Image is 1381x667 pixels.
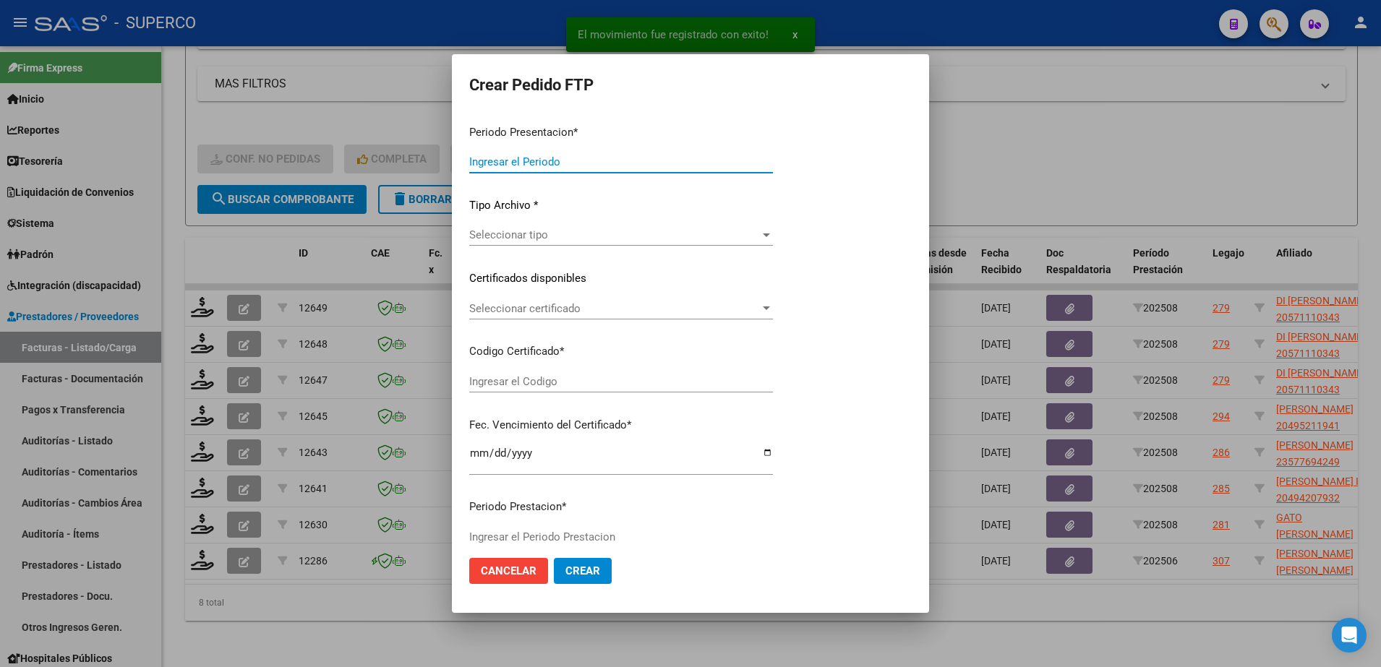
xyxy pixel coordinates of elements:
[1332,618,1367,653] div: Open Intercom Messenger
[469,302,760,315] span: Seleccionar certificado
[469,72,912,99] h2: Crear Pedido FTP
[565,564,600,577] span: Crear
[469,228,760,241] span: Seleccionar tipo
[469,124,773,141] p: Periodo Presentacion
[554,558,612,584] button: Crear
[469,499,773,515] p: Periodo Prestacion
[469,270,773,287] p: Certificados disponibles
[469,558,548,584] button: Cancelar
[481,564,536,577] span: Cancelar
[469,343,773,360] p: Codigo Certificado
[469,197,773,214] p: Tipo Archivo *
[469,417,773,434] p: Fec. Vencimiento del Certificado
